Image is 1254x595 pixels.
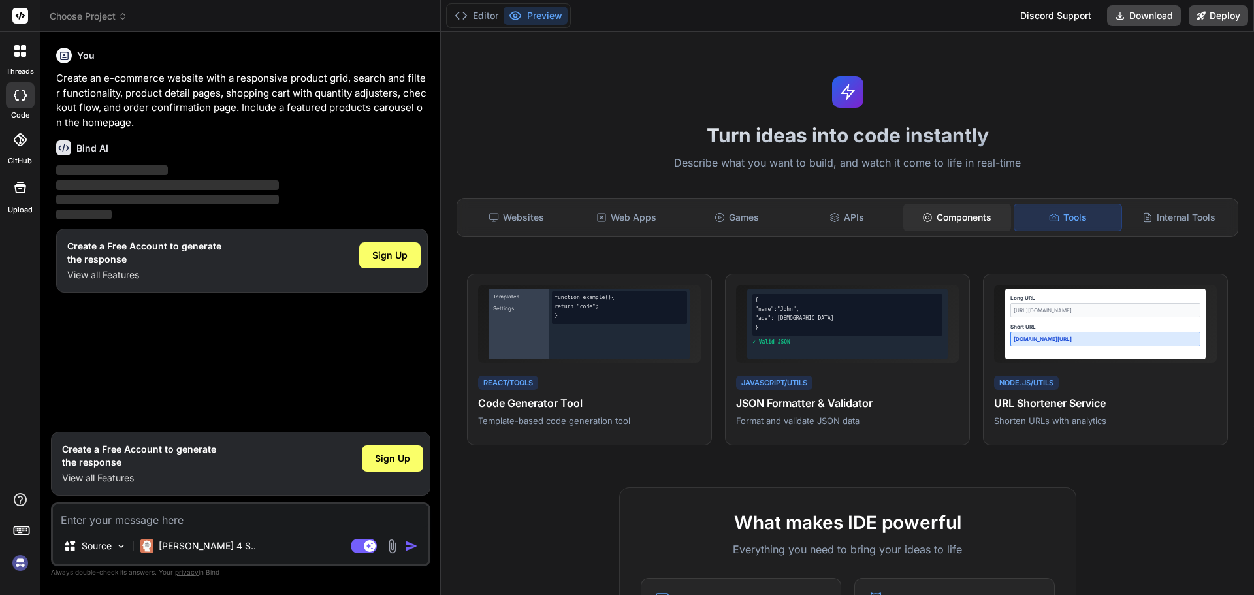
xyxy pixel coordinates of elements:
[736,415,959,426] p: Format and validate JSON data
[56,195,279,204] span: ‌
[641,509,1055,536] h2: What makes IDE powerful
[56,165,168,175] span: ‌
[56,71,428,130] p: Create an e-commerce website with a responsive product grid, search and filter functionality, pro...
[736,395,959,411] h4: JSON Formatter & Validator
[478,415,701,426] p: Template-based code generation tool
[755,297,940,304] div: {
[1107,5,1181,26] button: Download
[1189,5,1248,26] button: Deploy
[555,294,684,302] div: function example() {
[755,306,940,314] div: "name":"John",
[11,110,29,121] label: code
[994,415,1217,426] p: Shorten URLs with analytics
[8,155,32,167] label: GitHub
[1010,303,1200,317] div: [URL][DOMAIN_NAME]
[755,315,940,323] div: "age": [DEMOGRAPHIC_DATA]
[77,49,95,62] h6: You
[1010,294,1200,302] div: Long URL
[1014,204,1123,231] div: Tools
[67,268,221,281] p: View all Features
[994,376,1059,391] div: Node.js/Utils
[51,566,430,579] p: Always double-check its answers. Your in Bind
[492,303,547,314] div: Settings
[478,376,538,391] div: React/Tools
[449,123,1246,147] h1: Turn ideas into code instantly
[175,568,199,576] span: privacy
[449,155,1246,172] p: Describe what you want to build, and watch it come to life in real-time
[555,312,684,320] div: }
[67,240,221,266] h1: Create a Free Account to generate the response
[62,443,216,469] h1: Create a Free Account to generate the response
[504,7,568,25] button: Preview
[6,66,34,77] label: threads
[736,376,812,391] div: JavaScript/Utils
[1010,332,1200,346] div: [DOMAIN_NAME][URL]
[449,7,504,25] button: Editor
[62,472,216,485] p: View all Features
[573,204,681,231] div: Web Apps
[994,395,1217,411] h4: URL Shortener Service
[1125,204,1232,231] div: Internal Tools
[8,204,33,216] label: Upload
[372,249,408,262] span: Sign Up
[375,452,410,465] span: Sign Up
[405,539,418,553] img: icon
[903,204,1011,231] div: Components
[555,303,684,311] div: return "code";
[462,204,570,231] div: Websites
[116,541,127,552] img: Pick Models
[56,210,112,219] span: ‌
[755,324,940,332] div: }
[50,10,127,23] span: Choose Project
[478,395,701,411] h4: Code Generator Tool
[752,338,942,346] div: ✓ Valid JSON
[793,204,901,231] div: APIs
[9,552,31,574] img: signin
[140,539,153,553] img: Claude 4 Sonnet
[159,539,256,553] p: [PERSON_NAME] 4 S..
[1010,323,1200,330] div: Short URL
[385,539,400,554] img: attachment
[76,142,108,155] h6: Bind AI
[56,180,279,190] span: ‌
[492,291,547,302] div: Templates
[82,539,112,553] p: Source
[1012,5,1099,26] div: Discord Support
[683,204,791,231] div: Games
[641,541,1055,557] p: Everything you need to bring your ideas to life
